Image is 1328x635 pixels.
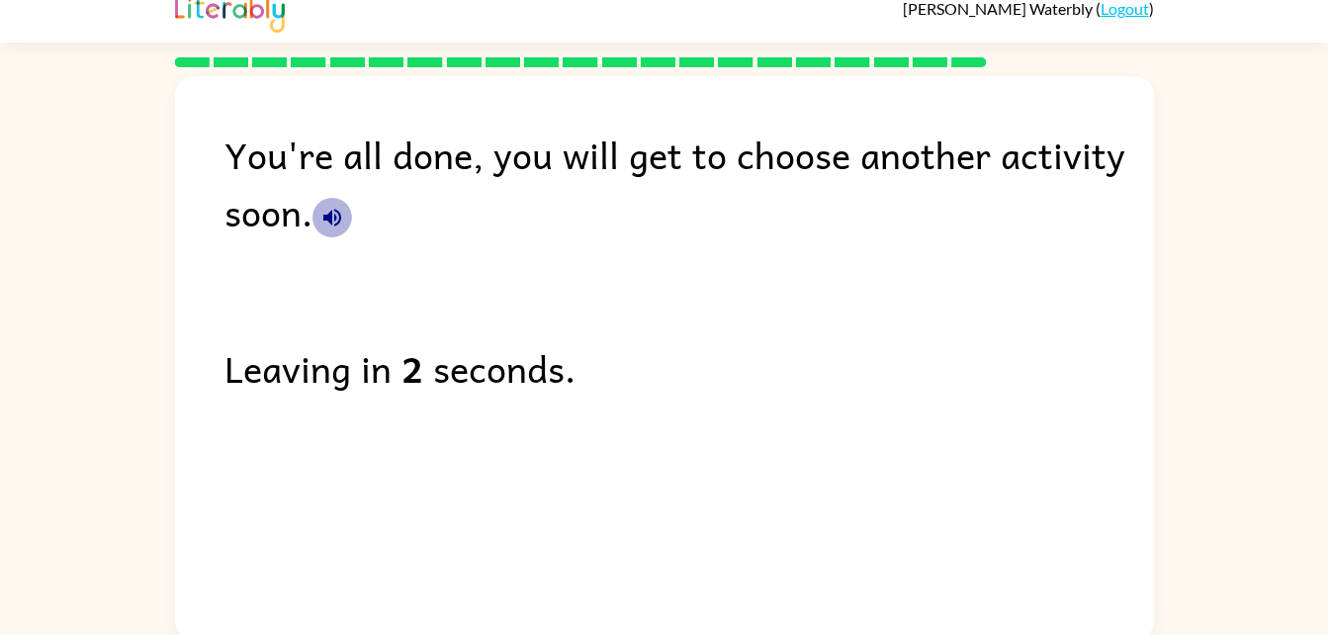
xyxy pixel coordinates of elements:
[224,339,1154,397] div: Leaving in seconds.
[224,126,1154,240] div: You're all done, you will get to choose another activity soon.
[401,339,423,397] b: 2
